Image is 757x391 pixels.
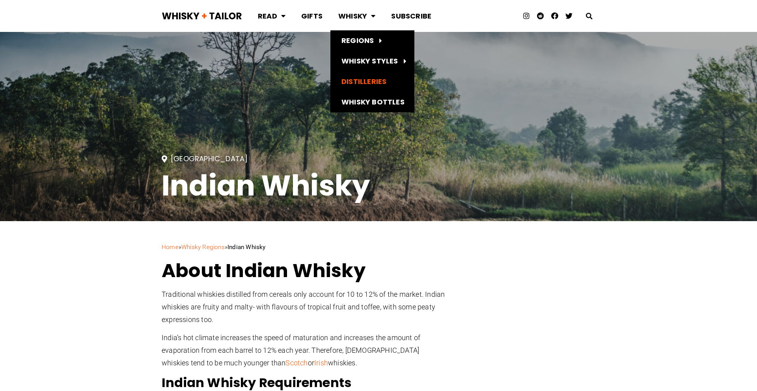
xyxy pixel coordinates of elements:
a: Whisky [330,6,383,26]
a: Gifts [293,6,330,26]
ul: Whisky [330,30,414,112]
a: Regions [330,30,414,51]
img: Whisky + Tailor Logo [162,10,242,22]
h2: About Indian Whisky [162,260,448,282]
a: Subscribe [383,6,439,26]
p: India’s hot climate increases the speed of maturation and increases the amount of evaporation fro... [162,331,448,369]
a: Whisky Styles [330,51,414,71]
p: Traditional whiskies distilled from cereals only account for 10 to 12% of the market. Indian whis... [162,288,448,326]
a: Irish [314,359,328,367]
a: Whisky Bottles [330,92,414,112]
strong: Indian Whisky [227,244,266,251]
a: Scotch [285,359,308,367]
h1: Indian Whisky [162,170,595,201]
a: Read [250,6,293,26]
a: [GEOGRAPHIC_DATA] [162,154,248,164]
a: Home [162,244,179,251]
a: Whisky Regions [181,244,225,251]
span: [GEOGRAPHIC_DATA] [169,154,248,164]
span: » » [162,244,266,251]
a: Distilleries [330,71,414,92]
